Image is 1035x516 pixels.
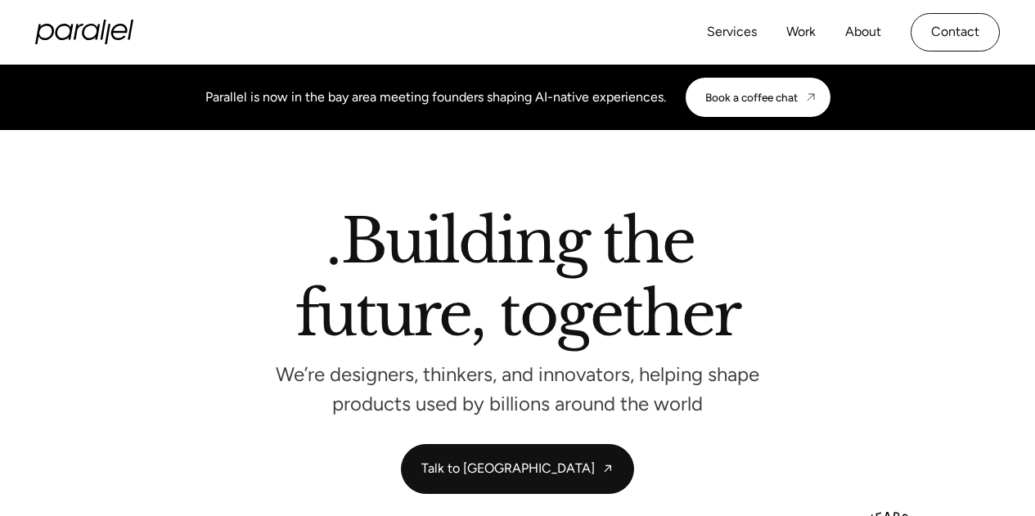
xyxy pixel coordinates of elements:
a: home [35,20,133,44]
a: Contact [911,13,1000,52]
a: Book a coffee chat [686,78,830,117]
p: We’re designers, thinkers, and innovators, helping shape products used by billions around the world [272,368,763,411]
a: Work [786,20,816,44]
a: About [845,20,881,44]
div: Parallel is now in the bay area meeting founders shaping AI-native experiences. [205,87,666,107]
a: Services [707,20,757,44]
h2: Building the future, together [295,212,740,350]
div: Book a coffee chat [705,91,798,104]
img: CTA arrow image [804,91,817,104]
